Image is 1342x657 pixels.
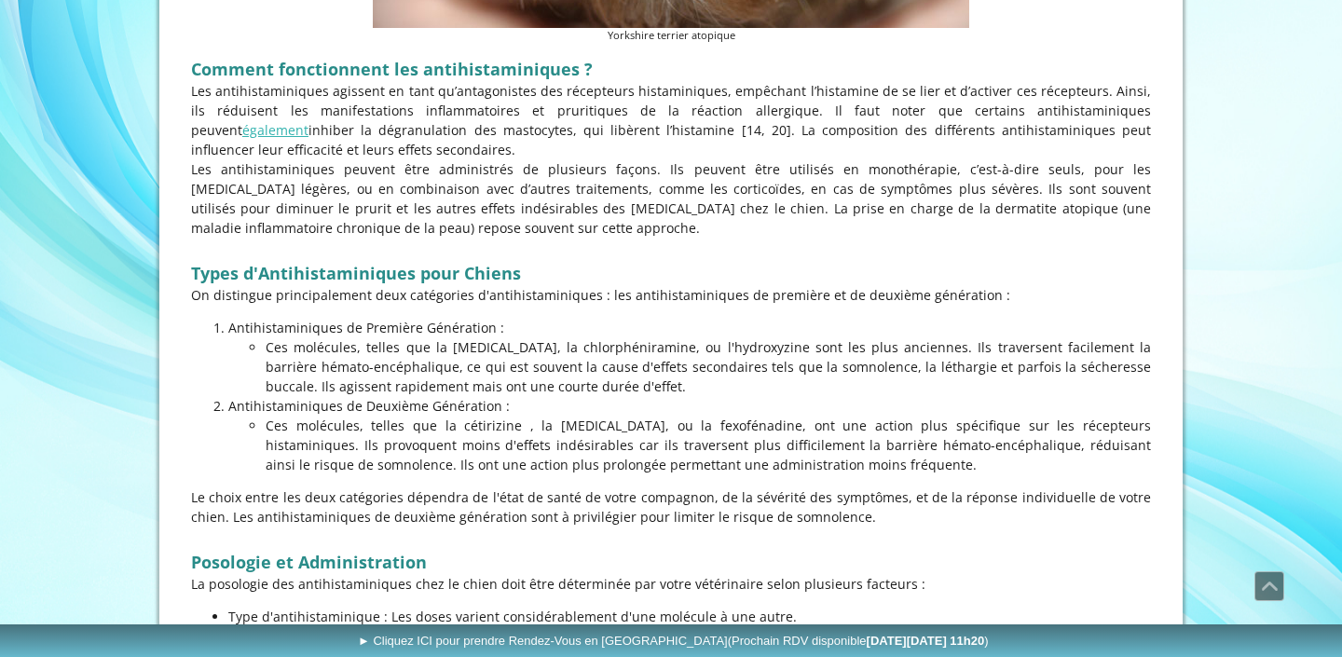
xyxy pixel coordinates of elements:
[242,121,308,139] a: également
[867,634,985,648] b: [DATE][DATE] 11h20
[728,634,989,648] span: (Prochain RDV disponible )
[1255,572,1283,600] span: Défiler vers le haut
[191,551,427,573] strong: Posologie et Administration
[191,58,593,80] span: Comment fonctionnent les antihistaminiques ?
[191,574,1151,594] p: La posologie des antihistaminiques chez le chien doit être déterminée par votre vétérinaire selon...
[373,28,969,44] figcaption: Yorkshire terrier atopique
[358,634,989,648] span: ► Cliquez ICI pour prendre Rendez-Vous en [GEOGRAPHIC_DATA]
[191,159,1151,238] p: Les antihistaminiques peuvent être administrés de plusieurs façons. Ils peuvent être utilisés en ...
[191,81,1151,159] p: Les antihistaminiques agissent en tant qu’antagonistes des récepteurs histaminiques, empêchant l’...
[228,396,1151,416] p: Antihistaminiques de Deuxième Génération :
[191,487,1151,527] p: Le choix entre les deux catégories dépendra de l'état de santé de votre compagnon, de la sévérité...
[1254,571,1284,601] a: Défiler vers le haut
[191,262,521,284] strong: Types d'Antihistaminiques pour Chiens
[266,416,1151,474] p: Ces molécules, telles que la cétirizine , la [MEDICAL_DATA], ou la fexofénadine, ont une action p...
[228,318,1151,337] p: Antihistaminiques de Première Génération :
[191,285,1151,305] p: On distingue principalement deux catégories d'antihistaminiques : les antihistaminiques de premiè...
[266,337,1151,396] p: Ces molécules, telles que la [MEDICAL_DATA], la chlorphéniramine, ou l'hydroxyzine sont les plus ...
[228,607,1151,626] p: Type d'antihistaminique : Les doses varient considérablement d'une molécule à une autre.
